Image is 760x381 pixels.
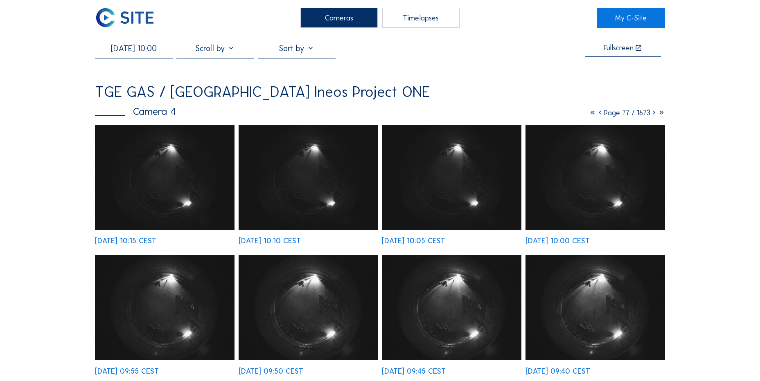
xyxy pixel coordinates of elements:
div: Cameras [300,8,378,28]
div: [DATE] 10:15 CEST [95,237,156,244]
div: TGE GAS / [GEOGRAPHIC_DATA] Ineos Project ONE [95,85,430,99]
img: image_53433509 [239,255,378,360]
img: image_53433351 [382,255,521,360]
div: [DATE] 10:05 CEST [382,237,445,244]
div: Camera 4 [95,106,176,117]
div: [DATE] 10:00 CEST [525,237,590,244]
div: [DATE] 09:55 CEST [95,368,159,375]
img: C-SITE Logo [95,8,155,28]
img: image_53433186 [525,255,665,360]
input: Search by date 󰅀 [95,43,172,53]
img: image_53433648 [95,255,235,360]
div: Timelapses [382,8,460,28]
div: Fullscreen [604,44,634,52]
img: image_53434023 [239,125,378,230]
a: My C-Site [597,8,665,28]
img: image_53433870 [382,125,521,230]
div: [DATE] 10:10 CEST [239,237,301,244]
div: [DATE] 09:45 CEST [382,368,446,375]
a: C-SITE Logo [95,8,163,28]
div: [DATE] 09:40 CEST [525,368,590,375]
img: image_53434189 [95,125,235,230]
span: Page 77 / 1673 [604,108,650,117]
div: [DATE] 09:50 CEST [239,368,303,375]
img: image_53433714 [525,125,665,230]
